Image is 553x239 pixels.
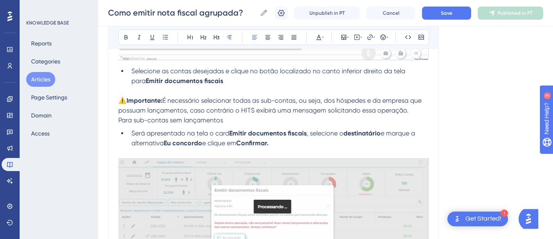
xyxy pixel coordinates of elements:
[26,108,56,123] button: Domain
[26,36,56,51] button: Reports
[441,10,452,16] span: Save
[229,129,307,137] strong: Emitir documentos fiscais
[26,126,54,141] button: Access
[131,67,407,85] span: Selecione as contas desejadas e clique no botão localizado no canto inferior direito da tela para
[236,139,269,147] strong: Confirmar.
[343,129,381,137] strong: destinatário
[422,7,471,20] button: Save
[164,139,202,147] strong: Eu concordo
[131,129,229,137] span: Será apresentado na tela o card
[478,7,543,20] button: Published in PT
[26,72,55,87] button: Articles
[501,210,508,217] div: 1
[383,10,400,16] span: Cancel
[26,20,69,26] div: KNOWLEDGE BASE
[118,97,423,114] span: É necessário selecionar todas as sub-contas, ou seja, dos hóspedes e da empresa que possuam lança...
[19,2,51,12] span: Need Help?
[26,90,72,105] button: Page Settings
[452,214,462,224] img: launcher-image-alternative-text
[498,10,533,16] span: Published in PT
[465,214,501,223] div: Get Started!
[309,10,345,16] span: Unpublish in PT
[202,139,236,147] span: e clique em
[118,116,223,124] span: Para sub-contas sem lançamentos
[294,7,360,20] button: Unpublish in PT
[519,207,543,231] iframe: UserGuiding AI Assistant Launcher
[146,77,223,85] strong: Emitir documentos fiscais
[108,7,257,18] input: Article Name
[118,97,163,104] strong: ⚠️Importante:
[26,54,65,69] button: Categories
[447,212,508,226] div: Open Get Started! checklist, remaining modules: 1
[366,7,415,20] button: Cancel
[57,4,59,11] div: 3
[307,129,343,137] span: , selecione o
